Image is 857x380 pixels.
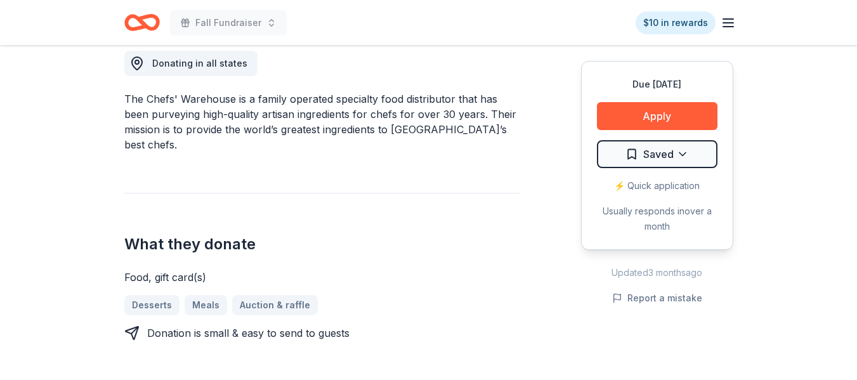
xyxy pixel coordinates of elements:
[195,15,261,30] span: Fall Fundraiser
[124,295,180,315] a: Desserts
[170,10,287,36] button: Fall Fundraiser
[147,325,350,341] div: Donation is small & easy to send to guests
[597,178,717,193] div: ⚡️ Quick application
[124,270,520,285] div: Food, gift card(s)
[597,77,717,92] div: Due [DATE]
[643,146,674,162] span: Saved
[124,91,520,152] div: The Chefs' Warehouse is a family operated specialty food distributor that has been purveying high...
[124,8,160,37] a: Home
[185,295,227,315] a: Meals
[152,58,247,69] span: Donating in all states
[232,295,318,315] a: Auction & raffle
[597,140,717,168] button: Saved
[636,11,716,34] a: $10 in rewards
[124,234,520,254] h2: What they donate
[597,204,717,234] div: Usually responds in over a month
[597,102,717,130] button: Apply
[612,291,702,306] button: Report a mistake
[581,265,733,280] div: Updated 3 months ago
